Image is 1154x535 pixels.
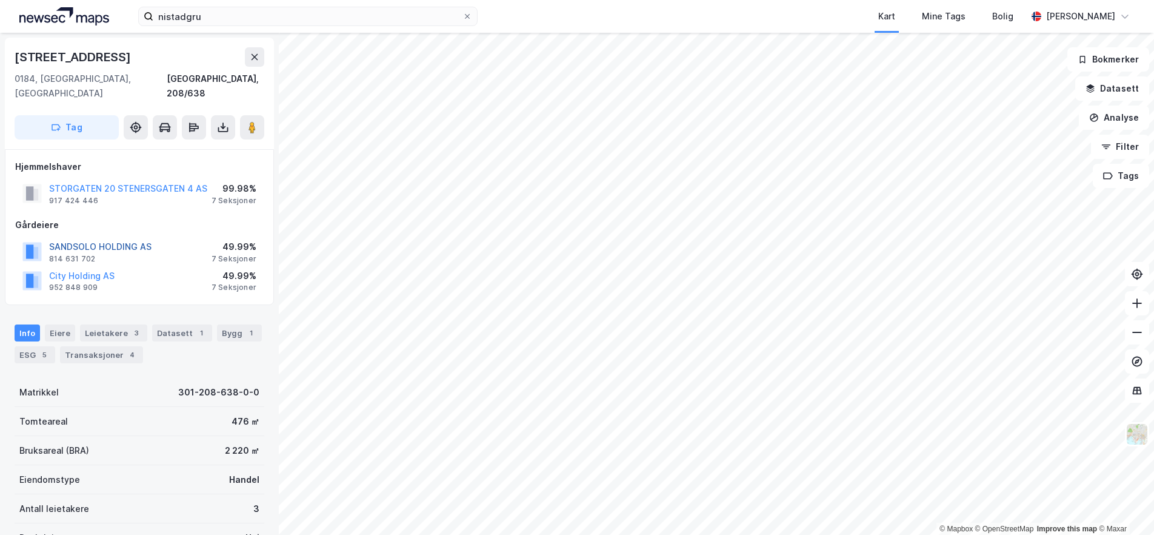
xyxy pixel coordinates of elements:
[212,181,256,196] div: 99.98%
[15,325,40,342] div: Info
[49,283,98,292] div: 952 848 909
[60,346,143,363] div: Transaksjoner
[15,72,167,101] div: 0184, [GEOGRAPHIC_DATA], [GEOGRAPHIC_DATA]
[1046,9,1115,24] div: [PERSON_NAME]
[167,72,264,101] div: [GEOGRAPHIC_DATA], 208/638
[1093,477,1154,535] div: Kontrollprogram for chat
[878,9,895,24] div: Kart
[80,325,147,342] div: Leietakere
[975,525,1034,533] a: OpenStreetMap
[19,502,89,516] div: Antall leietakere
[212,283,256,292] div: 7 Seksjoner
[38,349,50,361] div: 5
[130,327,142,339] div: 3
[49,196,98,206] div: 917 424 446
[15,346,55,363] div: ESG
[19,7,109,25] img: logo.a4113a55bc3d86da70a041830d287a7e.svg
[15,47,133,67] div: [STREET_ADDRESS]
[217,325,262,342] div: Bygg
[153,7,462,25] input: Søk på adresse, matrikkel, gårdeiere, leietakere eller personer
[49,254,95,264] div: 814 631 702
[15,115,119,140] button: Tag
[229,473,259,487] div: Handel
[992,9,1013,24] div: Bolig
[1079,106,1149,130] button: Analyse
[152,325,212,342] div: Datasett
[939,525,973,533] a: Mapbox
[212,254,256,264] div: 7 Seksjoner
[15,160,264,174] div: Hjemmelshaver
[178,385,259,400] div: 301-208-638-0-0
[1093,164,1149,188] button: Tags
[212,269,256,283] div: 49.99%
[19,473,80,487] div: Eiendomstype
[232,414,259,429] div: 476 ㎡
[45,325,75,342] div: Eiere
[212,240,256,254] div: 49.99%
[15,218,264,232] div: Gårdeiere
[253,502,259,516] div: 3
[1037,525,1097,533] a: Improve this map
[1091,135,1149,159] button: Filter
[1067,47,1149,72] button: Bokmerker
[1093,477,1154,535] iframe: Chat Widget
[1126,423,1149,446] img: Z
[126,349,138,361] div: 4
[19,385,59,400] div: Matrikkel
[1075,76,1149,101] button: Datasett
[245,327,257,339] div: 1
[922,9,966,24] div: Mine Tags
[212,196,256,206] div: 7 Seksjoner
[19,414,68,429] div: Tomteareal
[19,443,89,458] div: Bruksareal (BRA)
[195,327,207,339] div: 1
[225,443,259,458] div: 2 220 ㎡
